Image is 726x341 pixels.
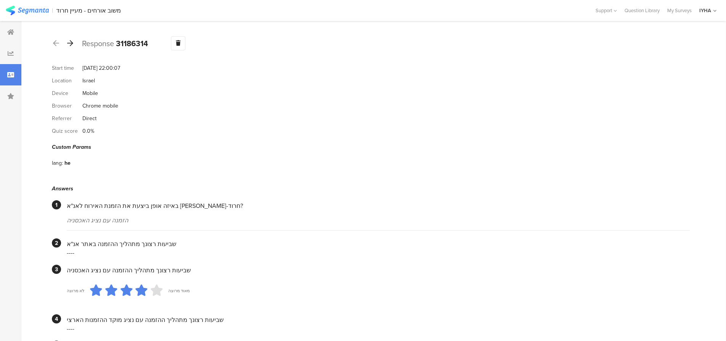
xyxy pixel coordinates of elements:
div: Mobile [82,89,98,97]
div: Referrer [52,114,82,122]
div: IYHA [699,7,711,14]
div: Device [52,89,82,97]
div: Start time [52,64,82,72]
div: Israel [82,77,95,85]
span: Response [82,38,114,49]
div: מאוד מרוצה [168,288,190,294]
div: | [52,6,53,15]
div: ---- [67,324,690,333]
img: segmanta logo [6,6,49,15]
div: 0.0% [82,127,94,135]
a: Question Library [621,7,663,14]
div: שביעות רצונך מתהליך ההזמנה באתר אנ"א [67,240,690,248]
div: Support [596,5,617,16]
a: My Surveys [663,7,695,14]
div: לא מרוצה [67,288,84,294]
div: Answers [52,185,690,193]
div: 2 [52,238,61,248]
div: שביעות רצונך מתהליך ההזמנה עם נציג מוקד ההזמנות הארצי [67,315,690,324]
div: Quiz score [52,127,82,135]
b: 31186314 [116,38,148,49]
div: Direct [82,114,97,122]
div: lang: [52,159,64,167]
div: Browser [52,102,82,110]
div: Custom Params [52,143,690,151]
div: באיזה אופן ביצעת את הזמנת האירוח לאנ"א [PERSON_NAME]-חרוד? [67,201,690,210]
div: 1 [52,200,61,209]
div: [DATE] 22:00:07 [82,64,120,72]
div: הזמנה עם נציג האכסניה [67,216,690,225]
div: 3 [52,265,61,274]
div: משוב אורחים - מעיין חרוד [56,7,121,14]
div: he [64,159,71,167]
div: שביעות רצונך מתהליך ההזמנה עם נציג האכסניה [67,266,690,275]
div: Location [52,77,82,85]
div: Chrome mobile [82,102,118,110]
div: ---- [67,248,690,257]
div: 4 [52,314,61,323]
